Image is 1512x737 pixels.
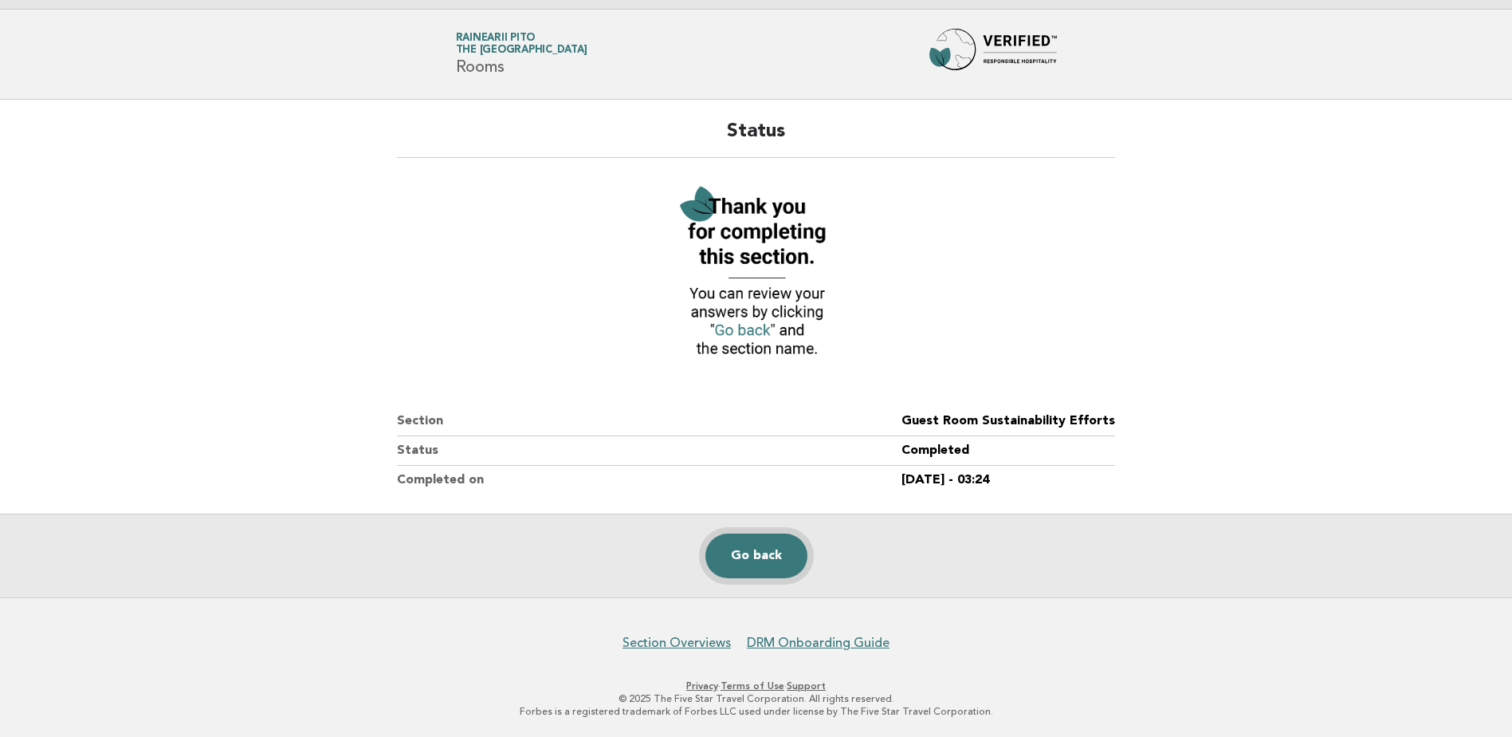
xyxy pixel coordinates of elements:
dd: Guest Room Sustainability Efforts [901,407,1115,436]
a: Rainearii PitoThe [GEOGRAPHIC_DATA] [456,33,587,55]
a: Privacy [686,680,718,692]
dt: Completed on [397,466,901,495]
img: Forbes Travel Guide [929,29,1057,80]
h2: Status [397,119,1115,158]
p: · · [269,680,1244,692]
span: The [GEOGRAPHIC_DATA] [456,45,587,56]
a: DRM Onboarding Guide [747,635,890,651]
h1: Rooms [456,33,587,75]
a: Go back [705,534,807,578]
dt: Status [397,436,901,466]
dt: Section [397,407,901,436]
a: Section Overviews [622,635,731,651]
p: Forbes is a registered trademark of Forbes LLC used under license by The Five Star Travel Corpora... [269,705,1244,718]
img: Verified [668,177,843,368]
a: Terms of Use [721,680,784,692]
p: © 2025 The Five Star Travel Corporation. All rights reserved. [269,692,1244,705]
a: Support [787,680,826,692]
dd: Completed [901,436,1115,466]
dd: [DATE] - 03:24 [901,466,1115,495]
